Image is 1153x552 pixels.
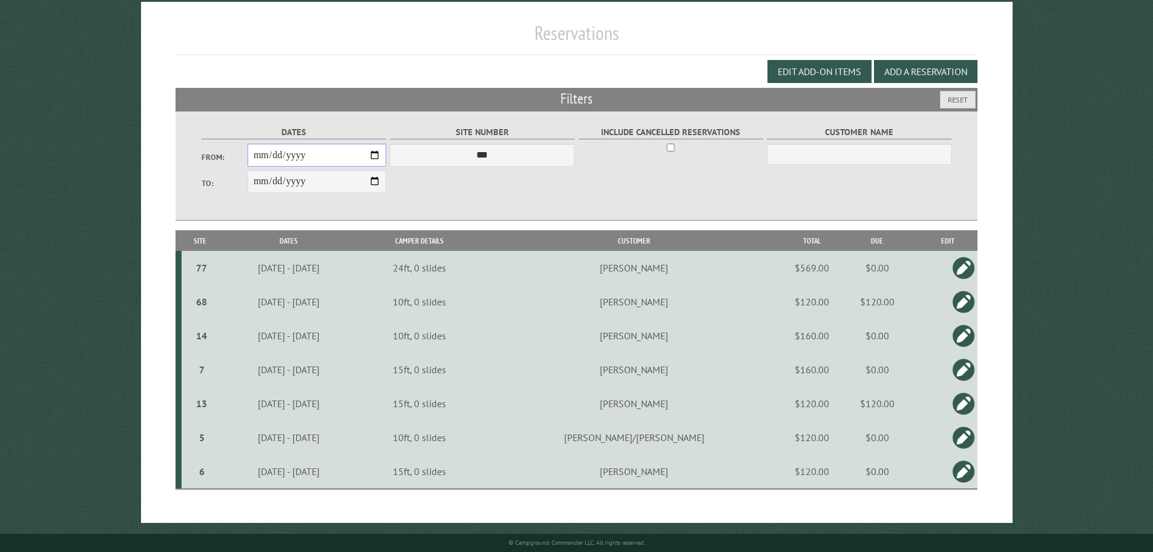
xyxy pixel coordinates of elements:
[359,319,481,353] td: 10ft, 0 slides
[359,387,481,421] td: 15ft, 0 slides
[788,251,836,285] td: $569.00
[767,125,951,139] label: Customer Name
[481,319,788,353] td: [PERSON_NAME]
[481,454,788,489] td: [PERSON_NAME]
[221,296,356,308] div: [DATE] - [DATE]
[508,539,645,547] small: © Campground Commander LLC. All rights reserved.
[359,353,481,387] td: 15ft, 0 slides
[186,262,217,274] div: 77
[390,125,574,139] label: Site Number
[221,262,356,274] div: [DATE] - [DATE]
[579,125,763,139] label: Include Cancelled Reservations
[359,251,481,285] td: 24ft, 0 slides
[918,230,978,251] th: Edit
[202,151,248,163] label: From:
[481,285,788,319] td: [PERSON_NAME]
[836,421,918,454] td: $0.00
[359,285,481,319] td: 10ft, 0 slides
[788,285,836,319] td: $120.00
[359,454,481,489] td: 15ft, 0 slides
[221,431,356,444] div: [DATE] - [DATE]
[788,319,836,353] td: $160.00
[481,387,788,421] td: [PERSON_NAME]
[481,421,788,454] td: [PERSON_NAME]/[PERSON_NAME]
[186,364,217,376] div: 7
[767,60,872,83] button: Edit Add-on Items
[202,125,386,139] label: Dates
[836,319,918,353] td: $0.00
[176,21,978,55] h1: Reservations
[359,421,481,454] td: 10ft, 0 slides
[788,421,836,454] td: $120.00
[788,454,836,489] td: $120.00
[202,178,248,189] label: To:
[221,397,356,410] div: [DATE] - [DATE]
[186,431,217,444] div: 5
[221,364,356,376] div: [DATE] - [DATE]
[481,353,788,387] td: [PERSON_NAME]
[186,397,217,410] div: 13
[176,88,978,111] h2: Filters
[940,91,976,108] button: Reset
[186,330,217,342] div: 14
[359,230,481,251] th: Camper Details
[221,330,356,342] div: [DATE] - [DATE]
[788,230,836,251] th: Total
[836,387,918,421] td: $120.00
[836,285,918,319] td: $120.00
[182,230,219,251] th: Site
[836,251,918,285] td: $0.00
[221,465,356,477] div: [DATE] - [DATE]
[186,465,217,477] div: 6
[788,353,836,387] td: $160.00
[874,60,977,83] button: Add a Reservation
[481,251,788,285] td: [PERSON_NAME]
[836,353,918,387] td: $0.00
[219,230,359,251] th: Dates
[836,230,918,251] th: Due
[836,454,918,489] td: $0.00
[481,230,788,251] th: Customer
[186,296,217,308] div: 68
[788,387,836,421] td: $120.00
